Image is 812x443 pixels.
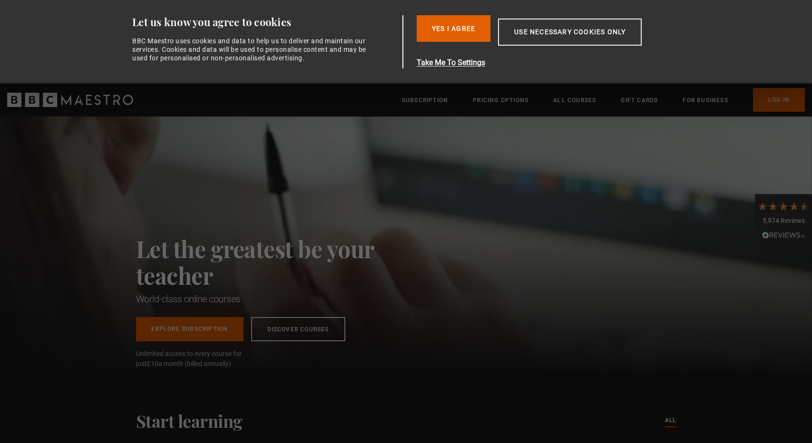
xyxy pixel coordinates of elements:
a: For business [683,96,728,105]
svg: BBC Maestro [7,93,133,107]
div: 5,974 ReviewsRead All Reviews [755,194,812,249]
button: Use necessary cookies only [498,19,642,46]
span: £10 [147,360,158,367]
a: Discover Courses [251,317,345,341]
div: Let us know you agree to cookies [132,15,399,29]
div: Read All Reviews [757,231,810,242]
div: BBC Maestro uses cookies and data to help us to deliver and maintain our services. Cookies and da... [132,37,372,63]
span: Unlimited access to every course for just a month (billed annually) [136,349,264,369]
img: REVIEWS.io [762,231,805,238]
h1: World-class online courses [136,292,417,306]
a: Log In [753,88,805,112]
button: Yes I Agree [417,15,490,42]
h2: Let the greatest be your teacher [136,235,417,289]
a: Explore Subscription [136,317,244,341]
button: Take Me To Settings [417,57,687,68]
div: 5,974 Reviews [757,216,810,226]
nav: Primary [402,88,805,112]
a: Pricing Options [473,96,528,105]
a: All Courses [553,96,596,105]
a: Gift Cards [621,96,658,105]
a: Subscription [402,96,448,105]
div: 4.7 Stars [757,201,810,212]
